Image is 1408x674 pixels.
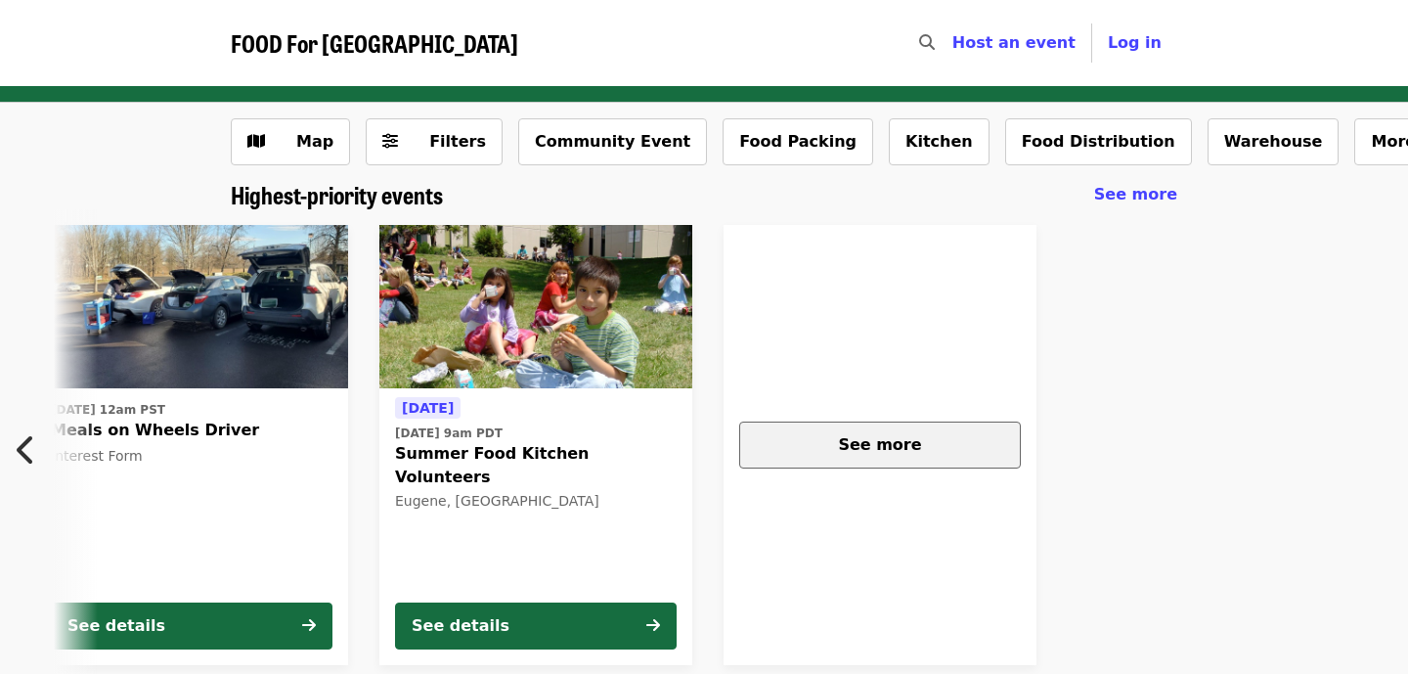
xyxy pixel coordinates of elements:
[395,603,677,650] button: See details
[395,493,677,510] div: Eugene, [GEOGRAPHIC_DATA]
[51,419,332,442] span: Meals on Wheels Driver
[1208,118,1340,165] button: Warehouse
[946,20,962,67] input: Search
[1005,118,1192,165] button: Food Distribution
[395,425,503,442] time: [DATE] 9am PDT
[302,616,316,635] i: arrow-right icon
[215,181,1193,209] div: Highest-priority events
[296,132,333,151] span: Map
[838,435,921,454] span: See more
[35,225,348,389] img: Meals on Wheels Driver organized by FOOD For Lane County
[919,33,935,52] i: search icon
[724,225,1036,665] a: See more
[35,225,348,665] a: See details for "Meals on Wheels Driver"
[1094,183,1177,206] a: See more
[379,225,692,665] a: See details for "Summer Food Kitchen Volunteers"
[231,181,443,209] a: Highest-priority events
[17,431,36,469] i: chevron-left icon
[231,177,443,211] span: Highest-priority events
[518,118,707,165] button: Community Event
[889,118,990,165] button: Kitchen
[51,401,165,419] time: [DATE] 12am PST
[231,25,518,60] span: FOOD For [GEOGRAPHIC_DATA]
[952,33,1076,52] a: Host an event
[51,603,332,650] button: See details
[366,118,503,165] button: Filters (0 selected)
[429,132,486,151] span: Filters
[395,442,677,489] span: Summer Food Kitchen Volunteers
[382,132,398,151] i: sliders-h icon
[646,616,660,635] i: arrow-right icon
[412,614,509,638] div: See details
[231,29,518,58] a: FOOD For [GEOGRAPHIC_DATA]
[247,132,265,151] i: map icon
[723,118,873,165] button: Food Packing
[1108,33,1162,52] span: Log in
[1094,185,1177,203] span: See more
[379,225,692,389] img: Summer Food Kitchen Volunteers organized by FOOD For Lane County
[739,422,1021,469] button: See more
[67,614,165,638] div: See details
[402,400,454,416] span: [DATE]
[1092,23,1177,63] button: Log in
[231,118,350,165] button: Show map view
